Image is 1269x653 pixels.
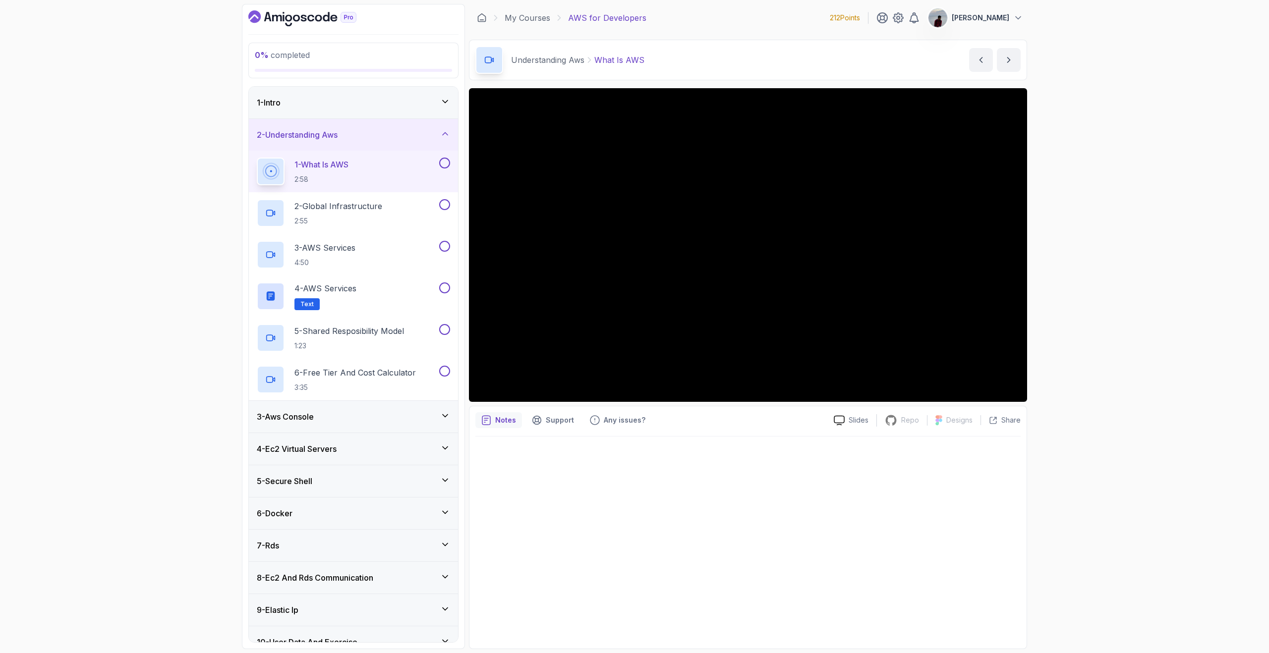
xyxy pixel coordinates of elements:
h3: 6 - Docker [257,507,292,519]
img: user profile image [928,8,947,27]
a: My Courses [505,12,550,24]
p: [PERSON_NAME] [952,13,1009,23]
p: What Is AWS [594,54,644,66]
button: 6-Free Tier And Cost Calculator3:35 [257,366,450,393]
h3: 2 - Understanding Aws [257,129,338,141]
button: 2-Understanding Aws [249,119,458,151]
a: Dashboard [477,13,487,23]
button: previous content [969,48,993,72]
button: 5-Shared Resposibility Model1:23 [257,324,450,352]
button: 5-Secure Shell [249,465,458,497]
p: 212 Points [830,13,860,23]
p: 3 - AWS Services [294,242,355,254]
h3: 4 - Ec2 Virtual Servers [257,443,337,455]
h3: 8 - Ec2 And Rds Communication [257,572,373,584]
h3: 3 - Aws Console [257,411,314,423]
button: 4-Ec2 Virtual Servers [249,433,458,465]
button: Feedback button [584,412,651,428]
p: Share [1001,415,1021,425]
p: 1 - What Is AWS [294,159,348,170]
button: Share [981,415,1021,425]
p: 3:35 [294,382,416,392]
h3: 1 - Intro [257,97,281,109]
button: 3-Aws Console [249,401,458,433]
p: 1:23 [294,341,404,351]
button: 1-What Is AWS2:58 [257,158,450,185]
h3: 10 - User Data And Exercise [257,636,357,648]
button: 6-Docker [249,497,458,529]
p: 2:55 [294,216,382,226]
button: 2-Global Infrastructure2:55 [257,199,450,227]
button: Support button [526,412,580,428]
h3: 5 - Secure Shell [257,475,312,487]
button: 8-Ec2 And Rds Communication [249,562,458,594]
button: 7-Rds [249,530,458,561]
p: AWS for Developers [568,12,646,24]
button: notes button [475,412,522,428]
iframe: 2 - What is AWS [469,88,1027,402]
span: completed [255,50,310,60]
button: user profile image[PERSON_NAME] [928,8,1023,28]
p: Support [546,415,574,425]
p: Designs [946,415,973,425]
button: 3-AWS Services4:50 [257,241,450,269]
p: Any issues? [604,415,645,425]
p: 2:58 [294,174,348,184]
p: Understanding Aws [511,54,584,66]
button: 4-AWS ServicesText [257,282,450,310]
p: Slides [849,415,868,425]
p: 4 - AWS Services [294,282,356,294]
p: 6 - Free Tier And Cost Calculator [294,367,416,379]
a: Dashboard [248,10,379,26]
p: 4:50 [294,258,355,268]
p: Notes [495,415,516,425]
button: 1-Intro [249,87,458,118]
h3: 7 - Rds [257,540,279,551]
a: Slides [826,415,876,426]
span: Text [300,300,314,308]
p: 5 - Shared Resposibility Model [294,325,404,337]
span: 0 % [255,50,269,60]
h3: 9 - Elastic Ip [257,604,298,616]
p: Repo [901,415,919,425]
button: next content [997,48,1021,72]
p: 2 - Global Infrastructure [294,200,382,212]
button: 9-Elastic Ip [249,594,458,626]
